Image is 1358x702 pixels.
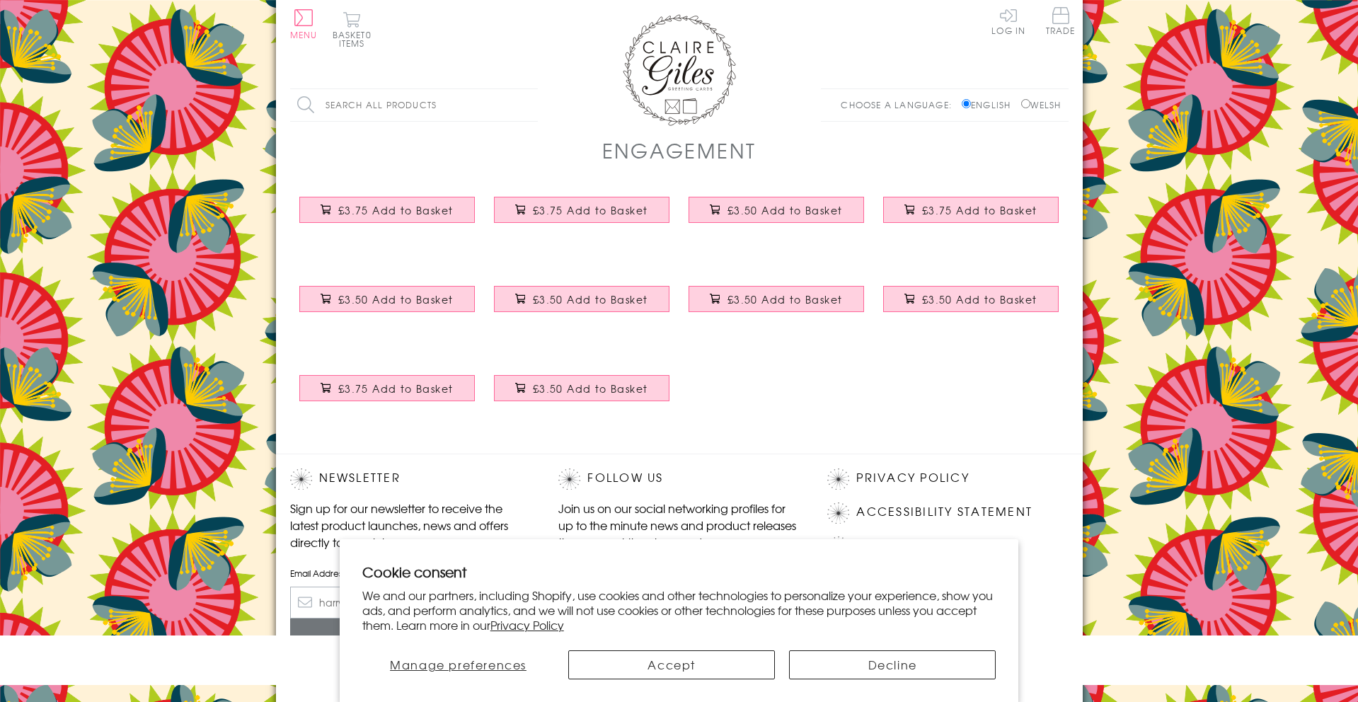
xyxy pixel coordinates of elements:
[290,275,485,336] a: Engagement Card, Congratulations on your Engagemnet text with gold foil £3.50 Add to Basket
[874,275,1069,336] a: Wedding Engagement Card, Heart and Love Birds, Congratulations £3.50 Add to Basket
[883,197,1059,223] button: £3.75 Add to Basket
[533,203,648,217] span: £3.75 Add to Basket
[533,292,648,306] span: £3.50 Add to Basket
[962,99,971,108] input: English
[991,7,1025,35] a: Log In
[390,656,526,673] span: Manage preferences
[568,650,775,679] button: Accept
[558,468,799,490] h2: Follow Us
[299,286,475,312] button: £3.50 Add to Basket
[333,11,372,47] button: Basket0 items
[922,203,1037,217] span: £3.75 Add to Basket
[922,292,1037,306] span: £3.50 Add to Basket
[362,650,555,679] button: Manage preferences
[290,500,531,551] p: Sign up for our newsletter to receive the latest product launches, news and offers directly to yo...
[299,197,475,223] button: £3.75 Add to Basket
[623,14,736,126] img: Claire Giles Greetings Cards
[290,618,531,650] input: Subscribe
[602,136,756,165] h1: Engagement
[485,186,679,247] a: Wedding Card, Pop! You're Engaged Best News, Embellished with colourful pompoms £3.75 Add to Basket
[290,89,538,121] input: Search all products
[290,567,531,580] label: Email Address
[558,500,799,551] p: Join us on our social networking profiles for up to the minute news and product releases the mome...
[290,364,485,425] a: Wedding Card, Dotty Heart, Engagement, Embellished with colourful pompoms £3.75 Add to Basket
[338,292,454,306] span: £3.50 Add to Basket
[494,375,669,401] button: £3.50 Add to Basket
[1021,98,1061,111] label: Welsh
[338,203,454,217] span: £3.75 Add to Basket
[490,616,564,633] a: Privacy Policy
[727,292,843,306] span: £3.50 Add to Basket
[883,286,1059,312] button: £3.50 Add to Basket
[290,468,531,490] h2: Newsletter
[689,286,864,312] button: £3.50 Add to Basket
[789,650,996,679] button: Decline
[856,502,1032,522] a: Accessibility Statement
[679,186,874,247] a: Wedding Card, Ring, Congratulations you're Engaged, Embossed and Foiled text £3.50 Add to Basket
[362,562,996,582] h2: Cookie consent
[494,197,669,223] button: £3.75 Add to Basket
[339,28,372,50] span: 0 items
[856,536,894,556] a: Blog
[524,89,538,121] input: Search
[533,381,648,396] span: £3.50 Add to Basket
[841,98,959,111] p: Choose a language:
[299,375,475,401] button: £3.75 Add to Basket
[485,364,679,425] a: Wedding Card, Patterned Hearts, Congratulations on your Engagement £3.50 Add to Basket
[1046,7,1076,35] span: Trade
[290,587,531,618] input: harry@hogwarts.edu
[290,9,318,39] button: Menu
[1046,7,1076,38] a: Trade
[727,203,843,217] span: £3.50 Add to Basket
[679,275,874,336] a: Wedding Engagement Card, Pink Hearts, fabric butterfly Embellished £3.50 Add to Basket
[290,28,318,41] span: Menu
[689,197,864,223] button: £3.50 Add to Basket
[1021,99,1030,108] input: Welsh
[362,588,996,632] p: We and our partners, including Shopify, use cookies and other technologies to personalize your ex...
[494,286,669,312] button: £3.50 Add to Basket
[485,275,679,336] a: Wedding Card, Star Heart, Congratulations £3.50 Add to Basket
[962,98,1018,111] label: English
[338,381,454,396] span: £3.75 Add to Basket
[874,186,1069,247] a: Wedding Engagement Card, Tying the Knot Yay! Embellished with colourful pompoms £3.75 Add to Basket
[290,186,485,247] a: Engagement Card, Heart in Stars, Wedding, Embellished with a colourful tassel £3.75 Add to Basket
[856,468,969,488] a: Privacy Policy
